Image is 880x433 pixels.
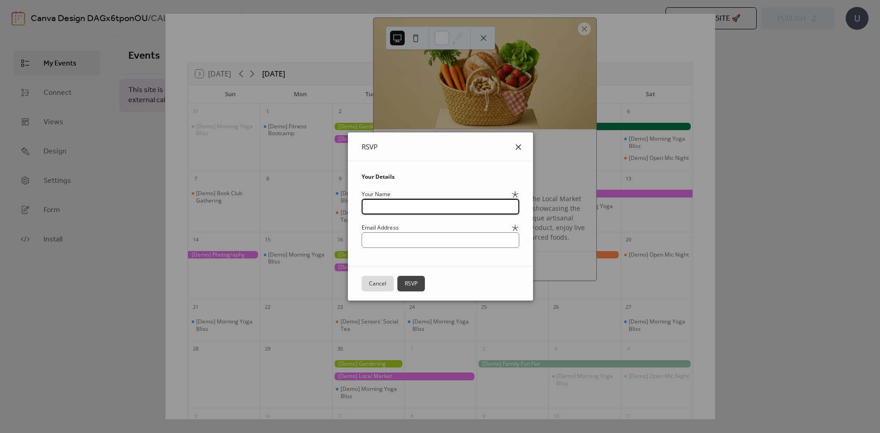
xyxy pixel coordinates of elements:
button: Cancel [362,276,394,291]
button: RSVP [397,276,425,291]
div: Your Name [362,190,509,198]
span: Your Details [362,173,395,181]
span: RSVP [362,142,378,152]
div: Email Address [362,224,509,232]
